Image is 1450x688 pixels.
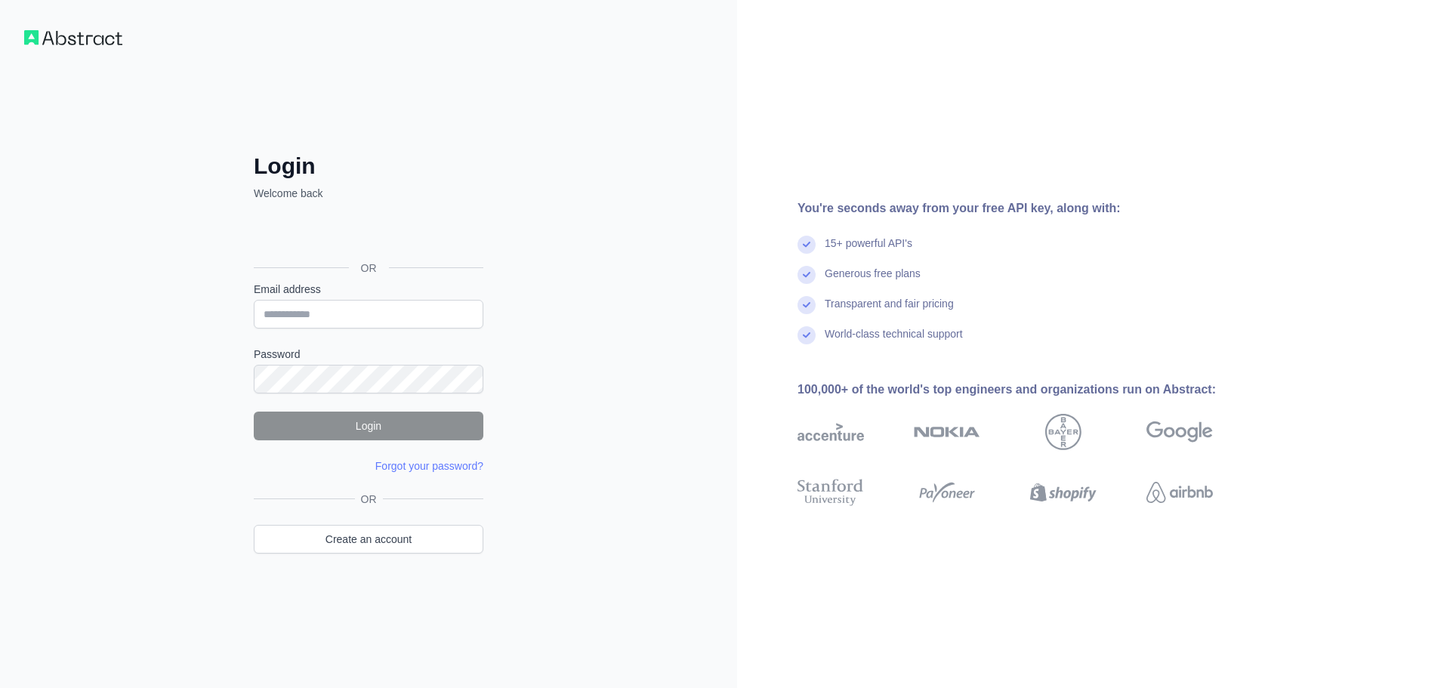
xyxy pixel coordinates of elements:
img: check mark [797,296,816,314]
img: check mark [797,326,816,344]
img: stanford university [797,476,864,509]
iframe: Nút Đăng nhập bằng Google [246,218,488,251]
label: Password [254,347,483,362]
img: Workflow [24,30,122,45]
img: airbnb [1146,476,1213,509]
h2: Login [254,153,483,180]
img: bayer [1045,414,1081,450]
div: Generous free plans [825,266,921,296]
img: nokia [914,414,980,450]
button: Login [254,412,483,440]
div: You're seconds away from your free API key, along with: [797,199,1261,218]
div: World-class technical support [825,326,963,356]
img: accenture [797,414,864,450]
p: Welcome back [254,186,483,201]
div: 15+ powerful API's [825,236,912,266]
img: check mark [797,266,816,284]
label: Email address [254,282,483,297]
img: google [1146,414,1213,450]
div: Transparent and fair pricing [825,296,954,326]
span: OR [355,492,383,507]
div: 100,000+ of the world's top engineers and organizations run on Abstract: [797,381,1261,399]
img: check mark [797,236,816,254]
a: Forgot your password? [375,460,483,472]
a: Create an account [254,525,483,554]
span: OR [349,261,389,276]
img: shopify [1030,476,1097,509]
img: payoneer [914,476,980,509]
